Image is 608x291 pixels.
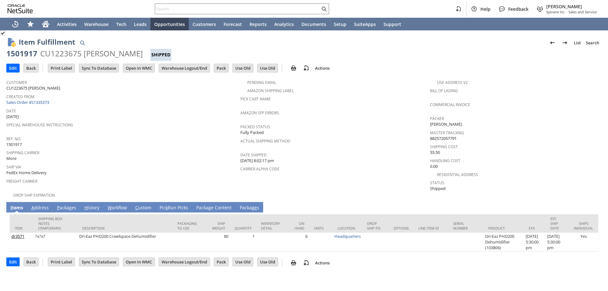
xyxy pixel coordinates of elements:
span: Analytics [274,21,294,27]
span: 55.50 [430,149,440,155]
span: C [135,205,138,211]
input: Edit [7,64,19,72]
div: Item [15,226,29,231]
div: Location [338,226,358,231]
a: Search [583,38,602,48]
span: 882572057791 [430,136,457,142]
div: Shipping Box Notes (Temporary) [38,216,73,231]
td: Yes [569,233,598,251]
a: History [83,205,101,212]
a: Support [380,18,405,30]
span: Setup [334,21,346,27]
div: Ship Weight [210,221,225,231]
img: print.svg [290,259,297,267]
div: CU1223675 [PERSON_NAME] [40,48,143,59]
div: Product [488,226,519,231]
input: Pack [214,64,228,72]
a: Address [30,205,50,212]
svg: Home [42,20,49,28]
td: 80 [205,233,230,251]
input: Warehouse Logout/End [159,64,210,72]
a: dr3571 [11,233,24,239]
span: I [10,205,12,211]
a: Date Shipped [240,152,267,158]
input: Warehouse Logout/End [159,258,210,266]
input: Open In WMC [123,64,155,72]
span: Tech [116,21,126,27]
td: 6 [288,233,309,251]
a: Amazon Shipping Label [247,88,294,93]
span: Customers [193,21,216,27]
a: Leads [130,18,150,30]
img: Previous [548,39,556,47]
a: Shipping Cost [430,144,458,149]
a: Opportunities [150,18,189,30]
a: Packer [430,116,444,121]
span: [DATE] 8:02:17 pm [240,158,274,164]
div: Ships Individual [573,221,593,231]
span: SuiteApps [354,21,376,27]
div: On Hand [293,221,304,231]
a: Pick Cart Name [240,96,271,102]
a: Pending Email [247,80,276,85]
a: Forecast [220,18,246,30]
span: Activities [57,21,77,27]
a: Date [6,108,16,114]
div: Shipped [150,49,171,61]
a: Packages [238,205,261,212]
input: Use Old [233,64,253,72]
div: Packaging to Use [177,221,200,231]
img: Next [561,39,569,47]
div: Inventory Detail [261,221,283,231]
a: Use Address V2 [437,80,468,85]
span: Help [480,6,491,12]
a: Headquarters [334,233,361,239]
a: Workflow [106,205,129,212]
div: Drop Ship PO [367,221,384,231]
a: Actions [313,65,332,71]
a: Warehouse [80,18,112,30]
a: SuiteApps [350,18,380,30]
a: Home [38,18,53,30]
a: Package Content [195,205,233,212]
a: Customer [6,80,27,85]
span: - [566,9,567,14]
td: Dri-Eaz PHD200 Crawlspace Dehumidifier [78,233,173,251]
img: add-record.svg [302,259,310,267]
a: Analytics [270,18,298,30]
div: Options [394,226,409,231]
span: 0.00 [430,163,438,169]
span: k [166,205,168,211]
div: Description [82,226,168,231]
a: Freight Carrier [6,179,37,184]
td: ?x?x? [34,233,78,251]
input: Sync To Database [79,258,119,266]
td: [DATE] 5:30:00 pm [524,233,546,251]
a: Tech [112,18,130,30]
a: Items [9,205,25,212]
a: Bill Of Lading [430,88,458,93]
span: CU1223675 [PERSON_NAME] [6,85,60,91]
span: P [57,205,60,211]
input: Use Old [257,64,278,72]
div: Units [314,226,328,231]
span: W [108,205,112,211]
a: Carrier Alpha Code [240,166,280,172]
div: 1501917 [6,48,37,59]
a: Packages [55,205,78,212]
td: 1 [230,233,256,251]
span: 1501917 [6,142,22,148]
a: Activities [53,18,80,30]
a: Ship Via [6,164,21,170]
a: Unrolled view on [590,203,598,211]
span: Warehouse [84,21,109,27]
a: Drop Ship Expiration [13,193,55,198]
span: Reports [250,21,267,27]
span: Opportunities [154,21,185,27]
span: Fully Packed [240,130,264,136]
a: Recent Records [8,18,23,30]
div: Serial Number [453,221,479,231]
span: More [6,155,16,161]
input: Search [155,5,320,13]
span: Shipped [430,186,446,192]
